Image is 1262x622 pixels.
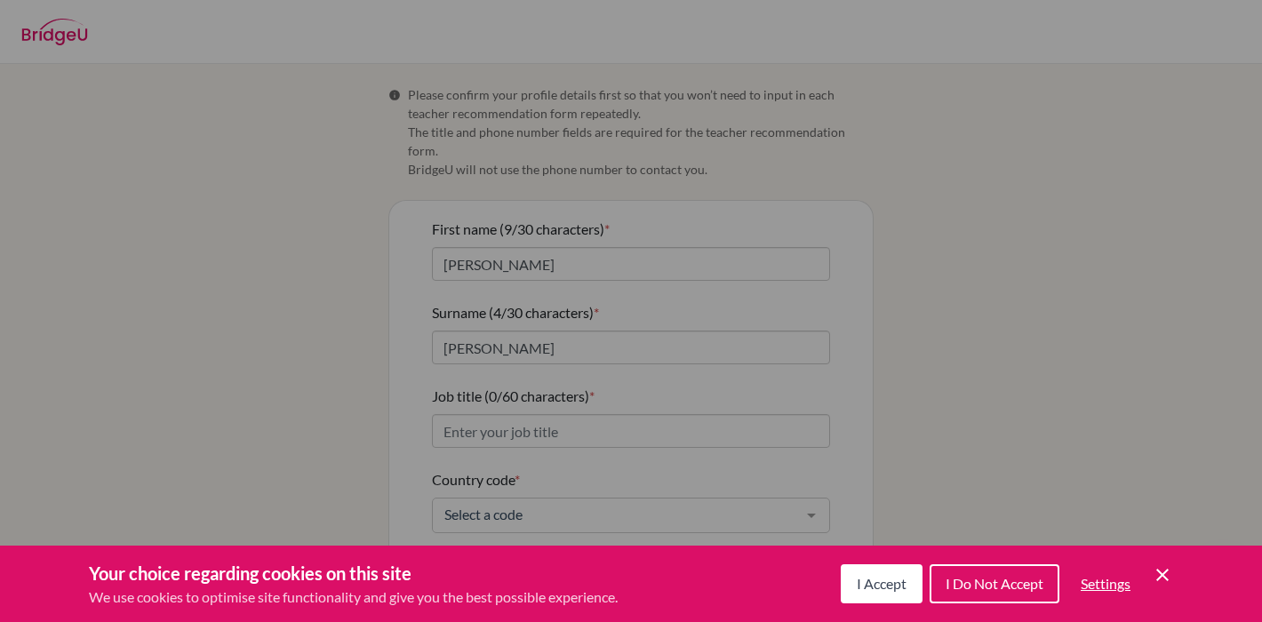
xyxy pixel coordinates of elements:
p: We use cookies to optimise site functionality and give you the best possible experience. [89,586,618,608]
button: Save and close [1152,564,1173,586]
button: I Do Not Accept [930,564,1059,603]
h3: Your choice regarding cookies on this site [89,560,618,586]
span: Settings [1081,575,1130,592]
button: Settings [1066,566,1145,602]
span: I Do Not Accept [946,575,1043,592]
button: I Accept [841,564,923,603]
span: I Accept [857,575,907,592]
